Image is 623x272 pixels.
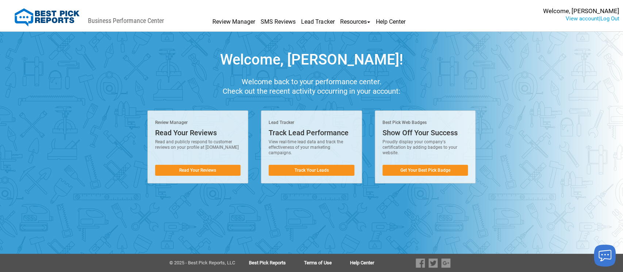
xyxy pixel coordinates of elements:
[269,119,354,127] div: Lead Tracker
[382,119,468,127] div: Best Pick Web Badges
[382,129,468,137] div: Show Off Your Success
[543,15,619,23] div: |
[169,260,241,265] div: © 2025 - Best Pick Reports, LLC
[155,129,241,137] div: Read Your Reviews
[600,15,619,22] a: Log Out
[594,245,616,267] button: Launch chat
[155,139,241,150] p: Read and publicly respond to customer reviews on your profile at [DOMAIN_NAME]
[269,165,354,176] a: Track Your Leads
[212,6,255,29] a: Review Manager
[269,129,354,137] div: Track Lead Performance
[301,6,334,29] a: Lead Tracker
[382,139,468,156] p: Proudly display your company's certification by adding badges to your website.
[382,165,468,176] a: Get Your Best Pick Badge
[155,165,241,176] a: Read Your Reviews
[350,260,374,265] a: Help Center
[155,119,241,127] div: Review Manager
[376,6,405,29] a: Help Center
[304,260,350,265] a: Terms of Use
[340,6,370,29] a: Resources
[261,6,296,29] a: SMS Reviews
[543,7,619,15] div: Welcome, [PERSON_NAME]
[15,8,80,27] img: Best Pick Reports Logo
[269,139,354,156] p: View real-time lead data and track the effectiveness of your marketing campaigns.
[566,15,599,22] a: View account
[249,260,304,265] a: Best Pick Reports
